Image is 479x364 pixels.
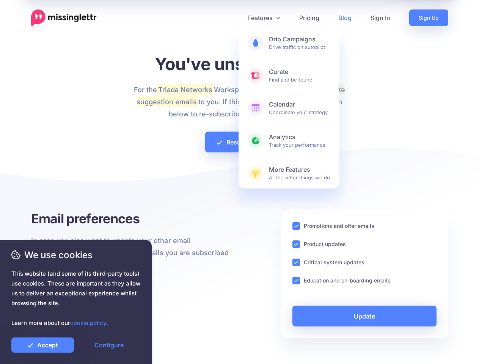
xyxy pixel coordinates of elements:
[239,28,339,58] a: Drip CampaignsDrive traffic on autopilot
[239,9,290,26] a: Features
[329,9,361,26] a: Blog
[70,319,106,326] a: cookie policy
[269,68,330,76] b: Curate
[269,133,330,141] b: Analytics
[132,84,347,120] p: For the Workspace, we'll no longer send to you. If this was a mistake click the button below to r...
[239,126,339,156] a: AnalyticsTrack your performance
[205,132,274,152] a: Resubscribe
[409,9,448,26] a: Sign Up
[269,68,330,83] span: Find and be found
[31,235,234,271] p: In case you also want to update your other email preferences, below are the other emails you are ...
[361,9,400,26] a: Sign In
[292,306,437,326] a: Update
[239,28,339,188] div: Features
[239,60,339,91] a: CurateFind and be found
[11,269,140,328] span: This website (and some of its third-party tools) use cookies. These are important as they allow u...
[304,258,364,267] label: Critical system updates
[78,337,140,353] a: Configure
[31,210,234,227] h3: Email preferences
[269,166,330,174] b: More Features
[239,158,339,188] a: More FeaturesAll the other things we do
[269,35,330,43] b: Drip Campaigns
[157,84,214,95] mark: Triada Networks
[304,221,374,230] label: Promotions and offer emails
[11,248,140,262] span: We use cookies
[11,337,74,353] a: Accept
[269,100,330,116] span: Coordinate your strategy
[269,35,330,50] span: Drive traffic on autopilot
[290,9,329,26] a: Pricing
[304,276,391,285] label: Education and on-boarding emails
[269,100,330,108] b: Calendar
[137,84,345,107] mark: Curate suggestion emails
[132,53,347,74] h1: You've unsubscribed
[269,133,330,148] span: Track your performance
[239,93,339,123] a: CalendarCoordinate your strategy
[269,166,330,181] span: All the other things we do
[304,240,346,248] label: Product updates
